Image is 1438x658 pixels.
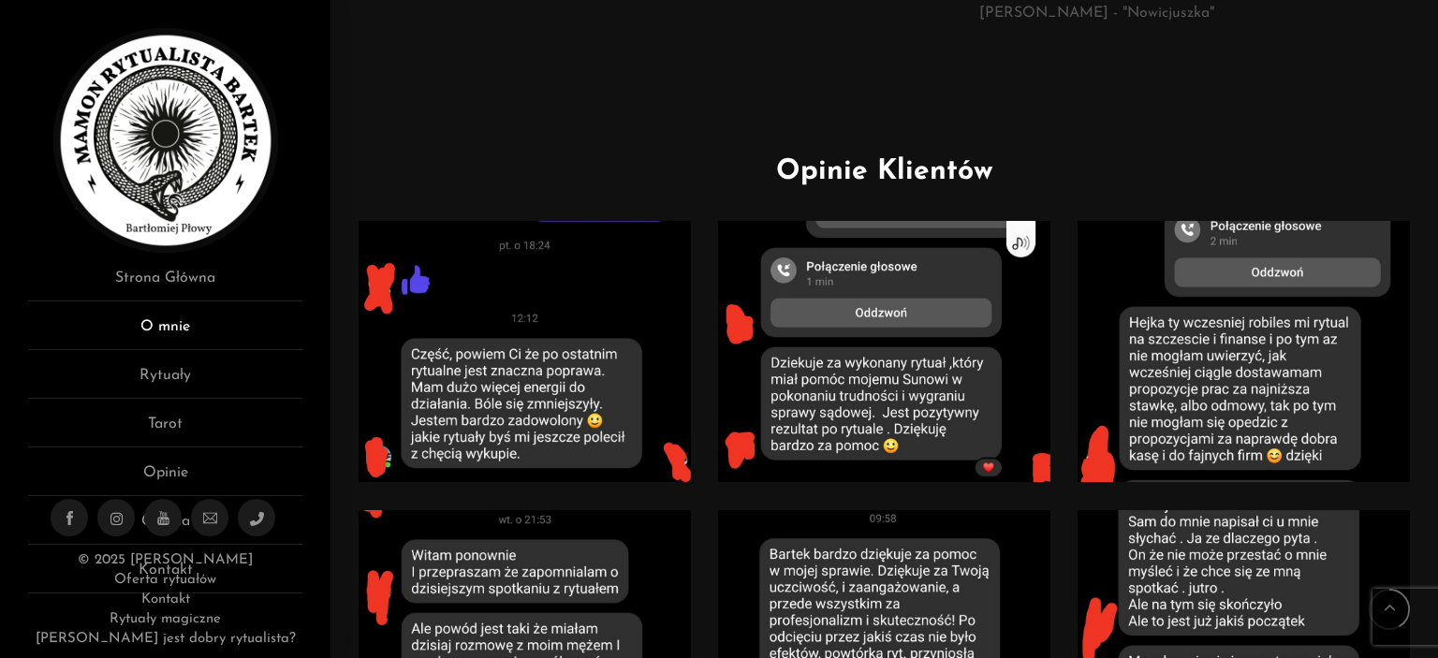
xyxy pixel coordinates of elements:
p: [PERSON_NAME] - "Nowicjuszka" [524,2,1214,24]
a: [PERSON_NAME] jest dobry rytualista? [36,632,296,646]
a: Opinie [28,461,302,496]
h2: Opinie Klientów [359,151,1410,193]
a: Oferta rytuałów [114,573,215,587]
a: O mnie [28,315,302,350]
a: Rytuały [28,364,302,399]
a: Strona Główna [28,267,302,301]
img: Rytualista Bartek [53,28,278,253]
a: Rytuały magiczne [110,612,220,626]
a: Tarot [28,413,302,447]
a: Kontakt [141,592,190,607]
